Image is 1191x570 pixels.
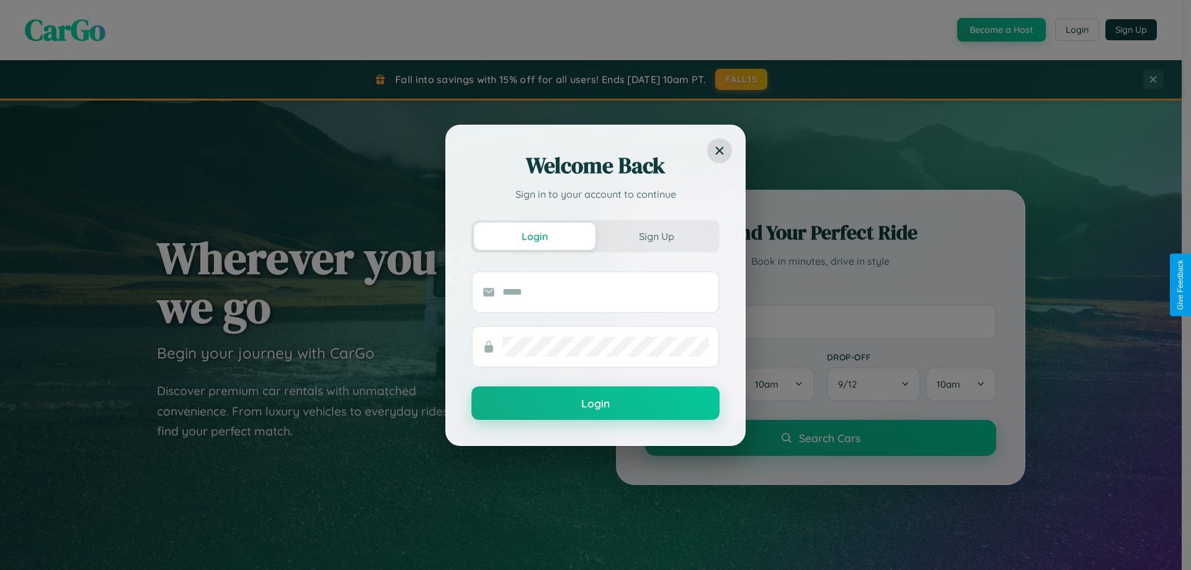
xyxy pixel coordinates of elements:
[471,187,720,202] p: Sign in to your account to continue
[474,223,595,250] button: Login
[471,386,720,420] button: Login
[1176,260,1185,310] div: Give Feedback
[471,151,720,180] h2: Welcome Back
[595,223,717,250] button: Sign Up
